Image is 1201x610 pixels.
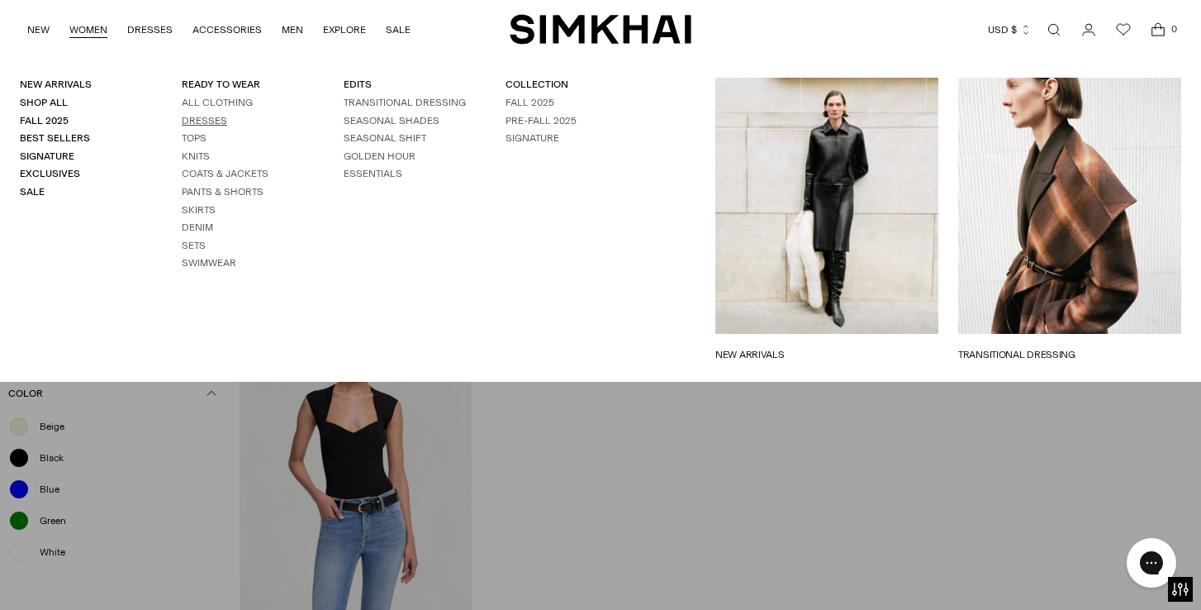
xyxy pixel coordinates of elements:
a: SALE [386,12,411,48]
a: EXPLORE [323,12,366,48]
a: NEW [27,12,50,48]
iframe: Gorgias live chat messenger [1118,532,1184,593]
iframe: Sign Up via Text for Offers [13,547,166,597]
a: MEN [282,12,303,48]
a: Open search modal [1037,13,1070,46]
span: 0 [1166,21,1181,36]
a: ACCESSORIES [192,12,262,48]
a: DRESSES [127,12,173,48]
a: WOMEN [69,12,107,48]
a: SIMKHAI [510,13,691,45]
a: Open cart modal [1142,13,1175,46]
a: Wishlist [1107,13,1140,46]
a: Go to the account page [1072,13,1105,46]
button: USD $ [988,12,1032,48]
